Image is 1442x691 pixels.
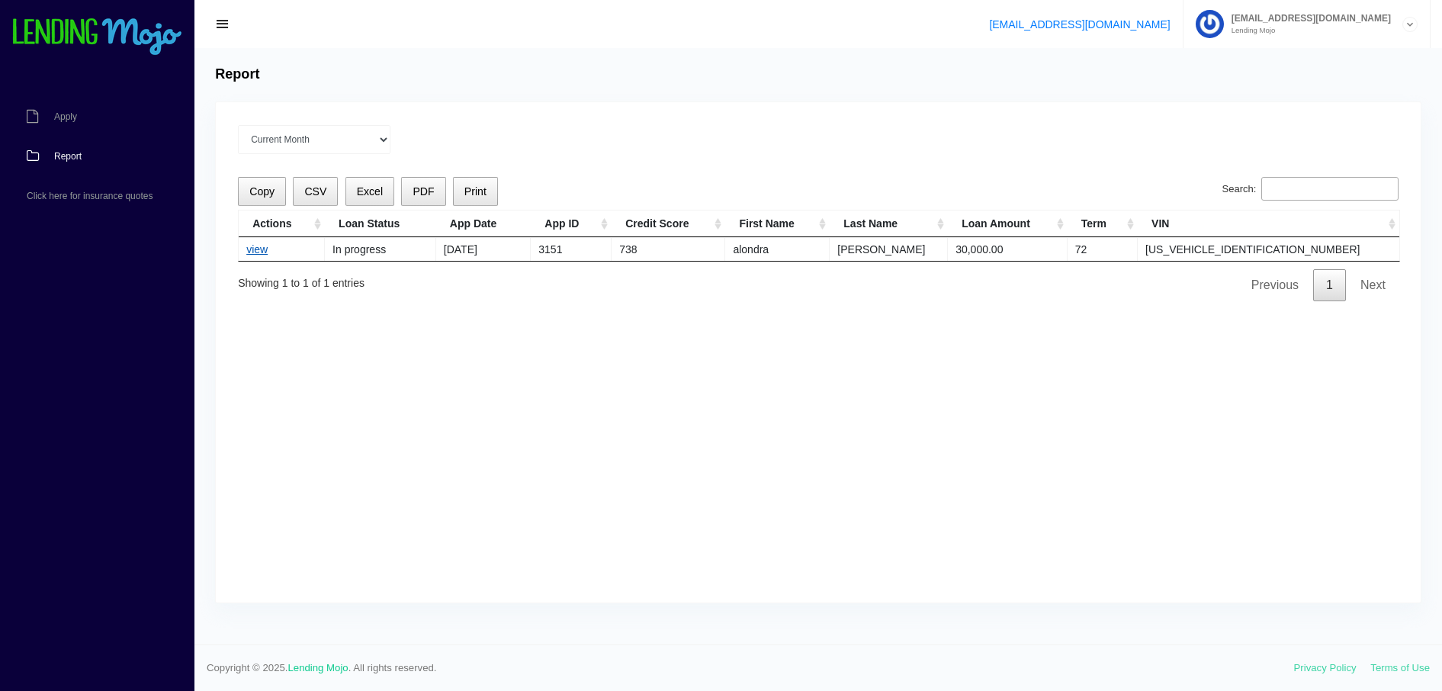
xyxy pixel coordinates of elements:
[612,237,725,261] td: 738
[725,237,830,261] td: alondra
[1224,27,1391,34] small: Lending Mojo
[531,211,612,237] th: App ID: activate to sort column ascending
[1370,662,1430,673] a: Terms of Use
[325,211,436,237] th: Loan Status: activate to sort column ascending
[1313,269,1346,301] a: 1
[27,191,153,201] span: Click here for insurance quotes
[238,266,365,291] div: Showing 1 to 1 of 1 entries
[531,237,612,261] td: 3151
[830,237,948,261] td: [PERSON_NAME]
[401,177,445,207] button: PDF
[207,660,1294,676] span: Copyright © 2025. . All rights reserved.
[288,662,348,673] a: Lending Mojo
[239,211,325,237] th: Actions: activate to sort column ascending
[725,211,830,237] th: First Name: activate to sort column ascending
[413,185,434,198] span: PDF
[1196,10,1224,38] img: Profile image
[54,112,77,121] span: Apply
[325,237,436,261] td: In progress
[830,211,948,237] th: Last Name: activate to sort column ascending
[246,243,268,256] a: view
[249,185,275,198] span: Copy
[1068,211,1138,237] th: Term: activate to sort column ascending
[612,211,725,237] th: Credit Score: activate to sort column ascending
[989,18,1170,31] a: [EMAIL_ADDRESS][DOMAIN_NAME]
[215,66,259,83] h4: Report
[436,237,531,261] td: [DATE]
[293,177,338,207] button: CSV
[1068,237,1138,261] td: 72
[1261,177,1399,201] input: Search:
[948,237,1068,261] td: 30,000.00
[304,185,326,198] span: CSV
[357,185,383,198] span: Excel
[238,177,286,207] button: Copy
[345,177,395,207] button: Excel
[54,152,82,161] span: Report
[436,211,531,237] th: App Date: activate to sort column ascending
[11,18,183,56] img: logo-small.png
[1138,237,1399,261] td: [US_VEHICLE_IDENTIFICATION_NUMBER]
[1347,269,1399,301] a: Next
[1224,14,1391,23] span: [EMAIL_ADDRESS][DOMAIN_NAME]
[948,211,1068,237] th: Loan Amount: activate to sort column ascending
[453,177,498,207] button: Print
[1138,211,1399,237] th: VIN: activate to sort column ascending
[464,185,487,198] span: Print
[1294,662,1357,673] a: Privacy Policy
[1238,269,1312,301] a: Previous
[1222,177,1399,201] label: Search:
